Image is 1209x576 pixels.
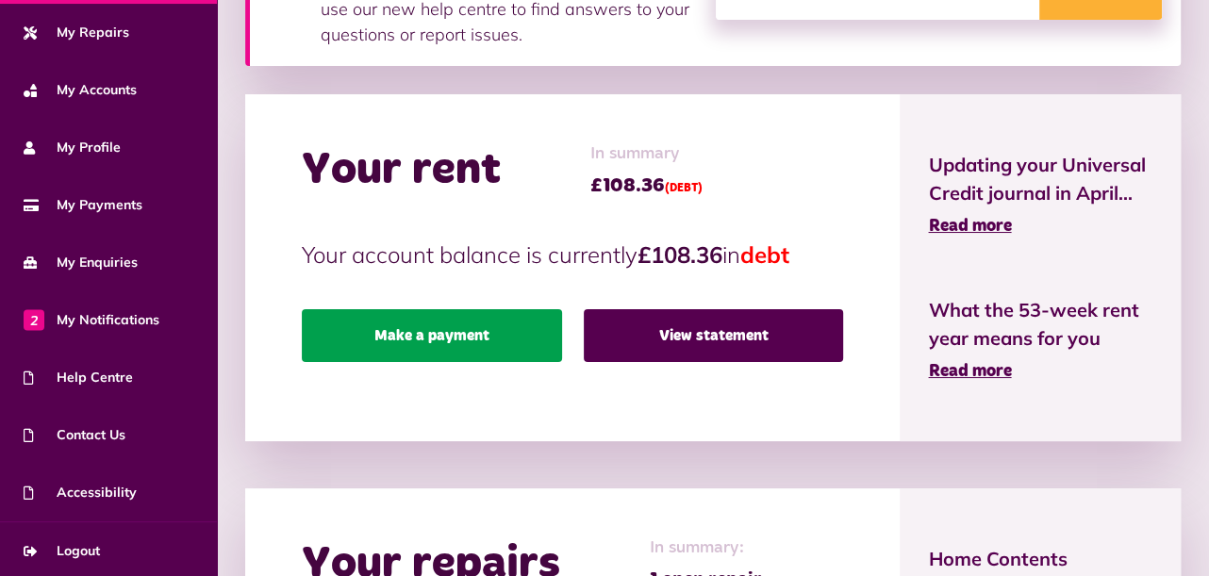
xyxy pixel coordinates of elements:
[24,309,44,330] span: 2
[24,310,159,330] span: My Notifications
[24,368,133,387] span: Help Centre
[24,138,121,157] span: My Profile
[24,80,137,100] span: My Accounts
[650,535,762,561] span: In summary:
[638,240,722,269] strong: £108.36
[665,183,703,194] span: (DEBT)
[928,296,1152,353] span: What the 53-week rent year means for you
[24,23,129,42] span: My Repairs
[302,143,501,198] h2: Your rent
[24,253,138,272] span: My Enquiries
[928,296,1152,385] a: What the 53-week rent year means for you Read more
[928,363,1011,380] span: Read more
[928,151,1152,239] a: Updating your Universal Credit journal in April... Read more
[590,141,703,167] span: In summary
[590,172,703,200] span: £108.36
[24,541,100,561] span: Logout
[928,218,1011,235] span: Read more
[928,151,1152,207] span: Updating your Universal Credit journal in April...
[24,195,142,215] span: My Payments
[740,240,789,269] span: debt
[24,483,137,502] span: Accessibility
[302,238,843,272] p: Your account balance is currently in
[24,425,125,445] span: Contact Us
[302,309,562,362] a: Make a payment
[584,309,844,362] a: View statement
